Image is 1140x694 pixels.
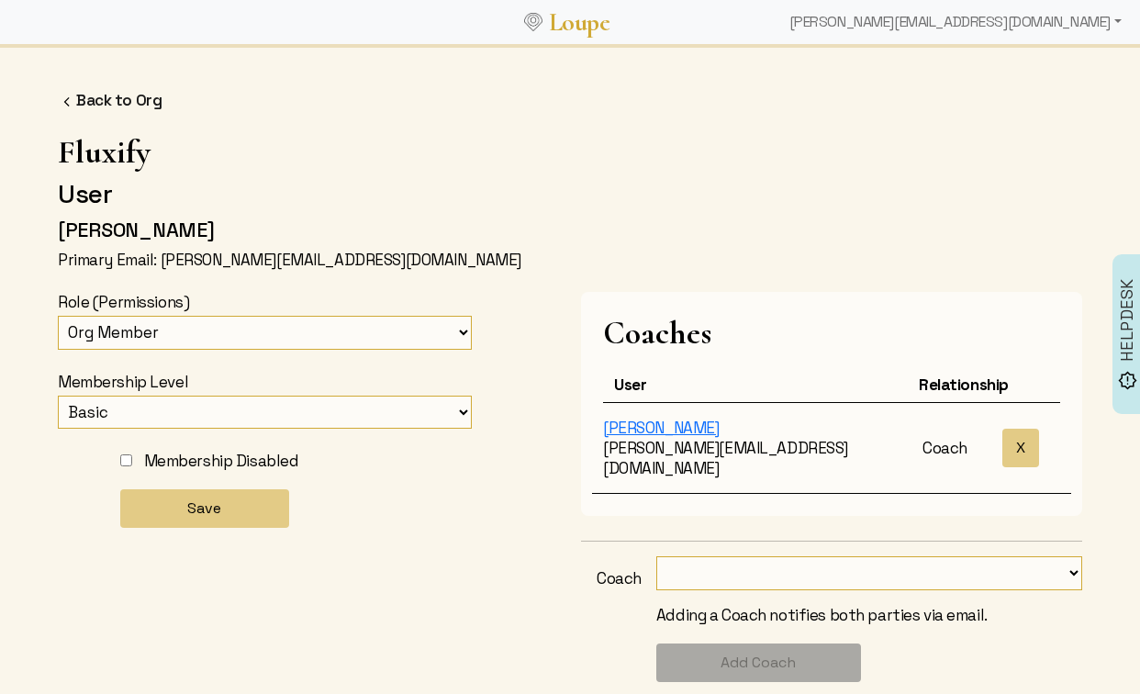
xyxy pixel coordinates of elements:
[782,4,1129,40] div: [PERSON_NAME][EMAIL_ADDRESS][DOMAIN_NAME]
[1002,429,1039,467] button: X
[58,217,1082,242] h3: [PERSON_NAME]
[1118,371,1137,390] img: brightness_alert_FILL0_wght500_GRAD0_ops.svg
[603,314,1060,352] h1: Coaches
[592,418,911,478] div: [PERSON_NAME][EMAIL_ADDRESS][DOMAIN_NAME]
[144,451,472,471] label: Membership Disabled
[603,418,719,438] a: [PERSON_NAME]
[908,375,984,395] div: Relationship
[58,372,472,392] label: Membership Level
[58,93,76,111] img: FFFF
[58,178,1082,209] h2: User
[911,438,991,458] div: Coach
[581,568,642,588] label: Coach
[656,605,1082,625] p: Adding a Coach notifies both parties via email.
[542,6,616,39] a: Loupe
[603,375,908,395] div: User
[58,133,1082,171] h1: Fluxify
[76,90,162,110] a: Back to Org
[524,13,542,31] img: Loupe Logo
[58,292,472,312] label: Role (Permissions)
[120,489,289,528] button: Save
